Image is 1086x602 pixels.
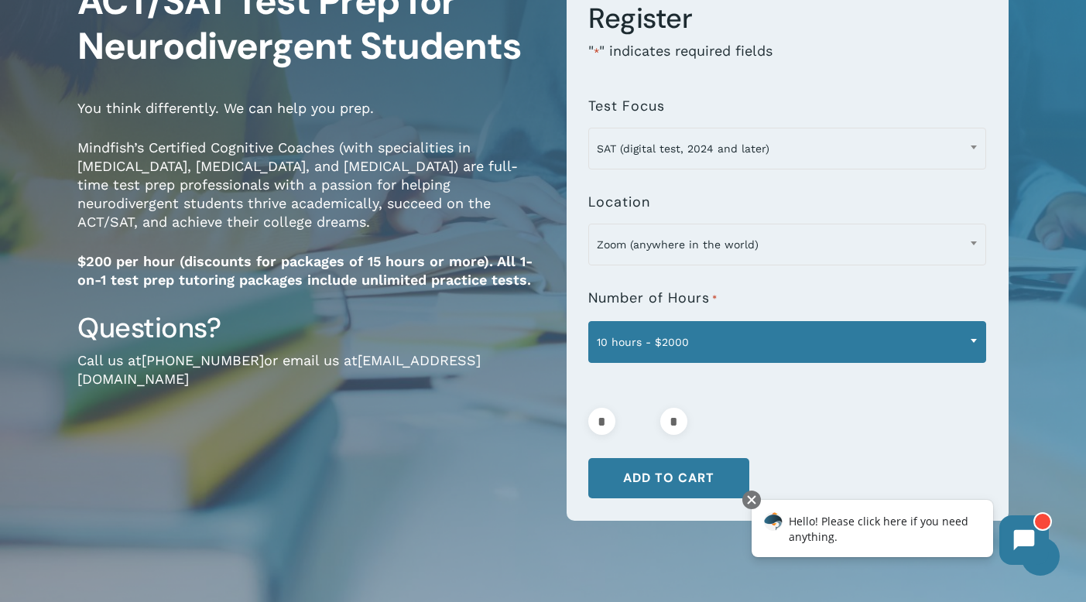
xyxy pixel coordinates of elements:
span: SAT (digital test, 2024 and later) [588,128,986,169]
label: Location [588,194,650,210]
strong: $200 per hour (discounts for packages of 15 hours or more). All 1-on-1 test prep tutoring package... [77,253,533,288]
button: Add to cart [588,458,749,498]
p: Mindfish’s Certified Cognitive Coaches (with specialities in [MEDICAL_DATA], [MEDICAL_DATA], and ... [77,139,543,252]
input: Product quantity [620,408,656,435]
h3: Register [588,1,986,36]
span: 10 hours - $2000 [588,321,986,363]
span: Zoom (anywhere in the world) [589,228,985,261]
span: 10 hours - $2000 [589,326,985,358]
span: SAT (digital test, 2024 and later) [589,132,985,165]
a: [EMAIL_ADDRESS][DOMAIN_NAME] [77,352,481,387]
p: Call us at or email us at [77,351,543,409]
iframe: Chatbot [735,487,1064,580]
span: Zoom (anywhere in the world) [588,224,986,265]
p: " " indicates required fields [588,42,986,83]
label: Number of Hours [588,290,718,307]
a: [PHONE_NUMBER] [142,352,264,368]
label: Test Focus [588,98,665,114]
h3: Questions? [77,310,543,346]
p: You think differently. We can help you prep. [77,99,543,139]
